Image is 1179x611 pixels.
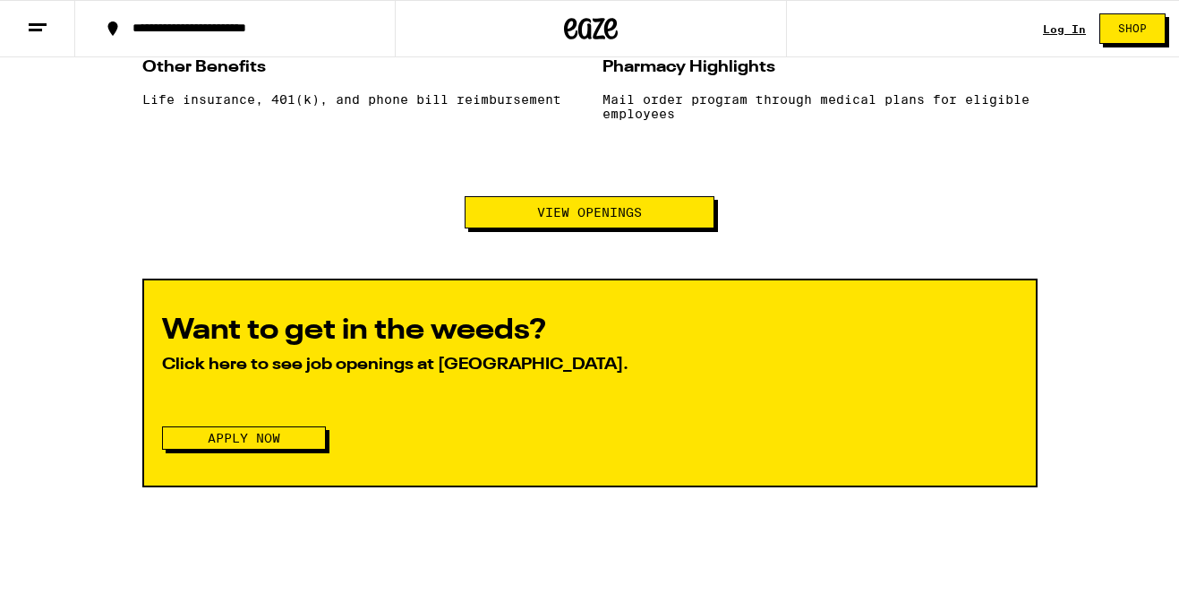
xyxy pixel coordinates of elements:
span: Hi. Need any help? [27,13,145,27]
button: View Openings [465,196,714,228]
span: Apply Now [208,432,280,444]
a: Log In [1043,23,1086,35]
h3: Pharmacy Highlights [602,55,1038,80]
h3: Other Benefits [142,55,577,80]
button: Apply Now [162,426,326,450]
a: Shop [1086,13,1179,44]
p: Click here to see job openings at [GEOGRAPHIC_DATA]. [162,354,1018,376]
span: Shop [1118,23,1147,34]
h2: Want to get in the weeds? [162,316,1018,345]
span: View Openings [537,206,642,219]
p: Mail order program through medical plans for eligible employees [602,92,1038,121]
p: Life insurance, 401(k), and phone bill reimbursement [142,92,577,107]
button: Shop [1099,13,1166,44]
a: Apply Now [162,431,326,445]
